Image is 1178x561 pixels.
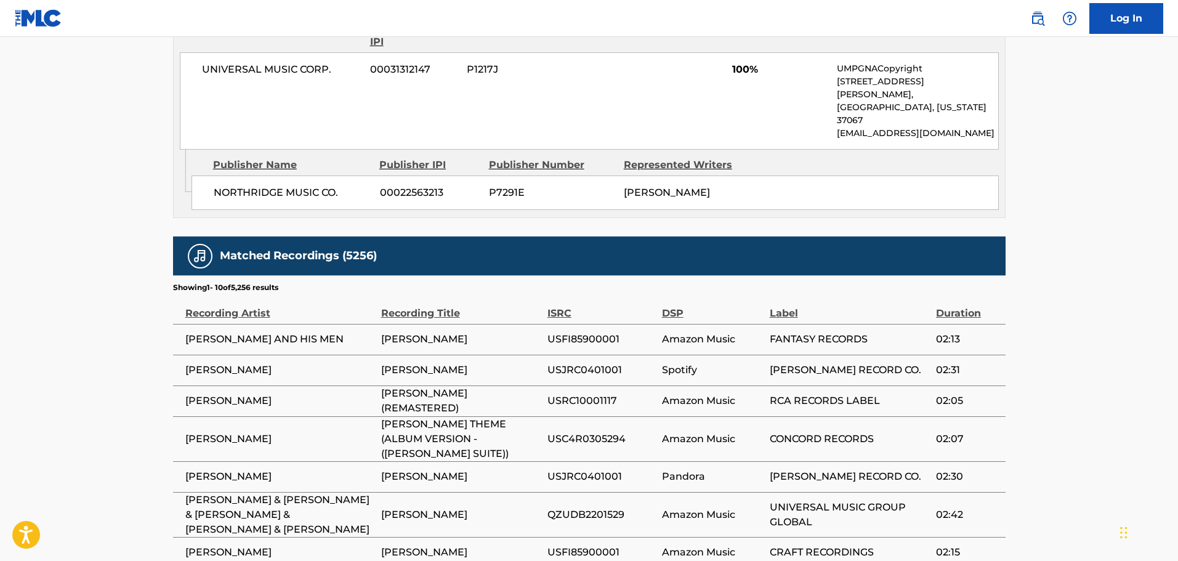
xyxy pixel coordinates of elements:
p: [STREET_ADDRESS][PERSON_NAME], [837,75,998,101]
h5: Matched Recordings (5256) [220,249,377,263]
p: [EMAIL_ADDRESS][DOMAIN_NAME] [837,127,998,140]
span: UNIVERSAL MUSIC CORP. [202,62,361,77]
span: Amazon Music [662,545,764,560]
span: USFI85900001 [547,545,656,560]
span: [PERSON_NAME] THEME (ALBUM VERSION - ([PERSON_NAME] SUITE)) [381,417,541,461]
div: Drag [1120,514,1128,551]
span: UNIVERSAL MUSIC GROUP GLOBAL [770,500,930,530]
span: [PERSON_NAME] & [PERSON_NAME] & [PERSON_NAME] & [PERSON_NAME] & [PERSON_NAME] [185,493,375,537]
p: UMPGNACopyright [837,62,998,75]
span: USRC10001117 [547,394,656,408]
span: USC4R0305294 [547,432,656,446]
span: [PERSON_NAME] [185,394,375,408]
div: Duration [936,293,999,321]
span: CONCORD RECORDS [770,432,930,446]
span: QZUDB2201529 [547,507,656,522]
p: Showing 1 - 10 of 5,256 results [173,282,278,293]
div: Publisher IPI [379,158,480,172]
span: [PERSON_NAME] [381,332,541,347]
div: Recording Title [381,293,541,321]
span: 02:42 [936,507,999,522]
img: help [1062,11,1077,26]
span: Amazon Music [662,394,764,408]
a: Public Search [1025,6,1050,31]
span: 100% [732,62,828,77]
span: Spotify [662,363,764,377]
p: [GEOGRAPHIC_DATA], [US_STATE] 37067 [837,101,998,127]
span: 00022563213 [380,185,480,200]
span: 02:15 [936,545,999,560]
span: Pandora [662,469,764,484]
span: [PERSON_NAME] (REMASTERED) [381,386,541,416]
span: FANTASY RECORDS [770,332,930,347]
div: Recording Artist [185,293,375,321]
div: Represented Writers [624,158,749,172]
div: DSP [662,293,764,321]
span: [PERSON_NAME] [381,363,541,377]
span: [PERSON_NAME] [185,432,375,446]
span: [PERSON_NAME] RECORD CO. [770,363,930,377]
span: [PERSON_NAME] [185,363,375,377]
span: USJRC0401001 [547,469,656,484]
span: 02:31 [936,363,999,377]
div: ISRC [547,293,656,321]
span: P1217J [467,62,586,77]
span: Amazon Music [662,332,764,347]
span: 02:30 [936,469,999,484]
div: Publisher Number [489,158,615,172]
span: [PERSON_NAME] [381,545,541,560]
span: [PERSON_NAME] [381,507,541,522]
span: P7291E [489,185,615,200]
iframe: Chat Widget [1116,502,1178,561]
img: MLC Logo [15,9,62,27]
span: 02:13 [936,332,999,347]
span: USFI85900001 [547,332,656,347]
span: [PERSON_NAME] AND HIS MEN [185,332,375,347]
span: Amazon Music [662,432,764,446]
span: 02:05 [936,394,999,408]
a: Log In [1089,3,1163,34]
span: 00031312147 [370,62,458,77]
span: NORTHRIDGE MUSIC CO. [214,185,371,200]
span: [PERSON_NAME] RECORD CO. [770,469,930,484]
div: Help [1057,6,1082,31]
span: Amazon Music [662,507,764,522]
img: search [1030,11,1045,26]
div: Publisher Name [213,158,370,172]
div: Label [770,293,930,321]
img: Matched Recordings [193,249,208,264]
span: CRAFT RECORDINGS [770,545,930,560]
span: [PERSON_NAME] [381,469,541,484]
span: [PERSON_NAME] [624,187,710,198]
span: [PERSON_NAME] [185,545,375,560]
span: USJRC0401001 [547,363,656,377]
span: [PERSON_NAME] [185,469,375,484]
span: RCA RECORDS LABEL [770,394,930,408]
span: 02:07 [936,432,999,446]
